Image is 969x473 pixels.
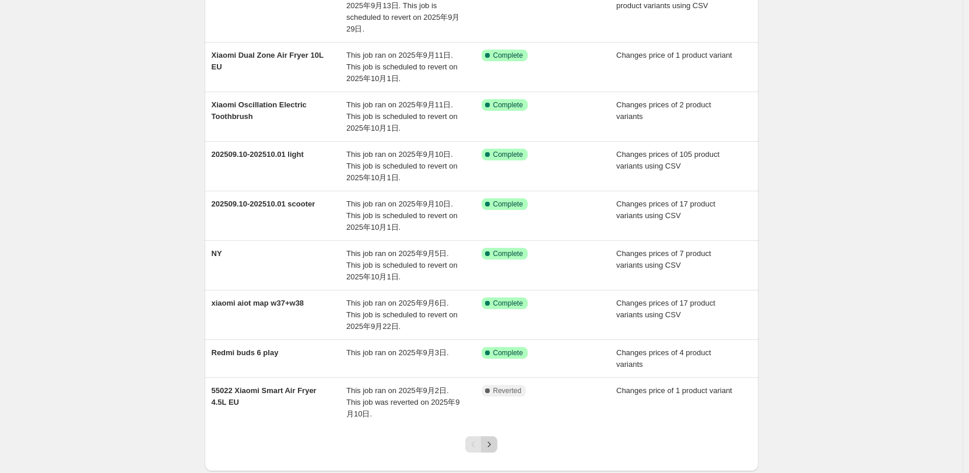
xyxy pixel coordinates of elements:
span: Complete [493,249,523,258]
span: 202509.10-202510.01 scooter [212,199,315,208]
span: Changes prices of 4 product variants [616,348,711,369]
span: Xiaomi Dual Zone Air Fryer 10L EU [212,51,324,71]
nav: Pagination [465,436,497,453]
span: 202509.10-202510.01 light [212,150,304,159]
span: Changes prices of 2 product variants [616,100,711,121]
span: Complete [493,100,523,110]
span: Complete [493,51,523,60]
span: Changes prices of 7 product variants using CSV [616,249,711,269]
span: Changes price of 1 product variant [616,386,732,395]
span: This job ran on 2025年9月3日. [346,348,449,357]
span: Complete [493,299,523,308]
span: This job ran on 2025年9月11日. This job is scheduled to revert on 2025年10月1日. [346,100,458,132]
span: Redmi buds 6 play [212,348,279,357]
span: This job ran on 2025年9月10日. This job is scheduled to revert on 2025年10月1日. [346,150,458,182]
span: This job ran on 2025年9月11日. This job is scheduled to revert on 2025年10月1日. [346,51,458,83]
span: Xiaomi Oscillation Electric Toothbrush [212,100,307,121]
span: NY [212,249,222,258]
span: Complete [493,348,523,358]
span: Complete [493,199,523,209]
span: This job ran on 2025年9月10日. This job is scheduled to revert on 2025年10月1日. [346,199,458,232]
span: xiaomi aiot map w37+w38 [212,299,304,307]
span: This job ran on 2025年9月2日. This job was reverted on 2025年9月10日. [346,386,459,418]
span: This job ran on 2025年9月5日. This job is scheduled to revert on 2025年10月1日. [346,249,458,281]
button: Next [481,436,497,453]
span: 55022 Xiaomi Smart Air Fryer 4.5L EU [212,386,317,407]
span: This job ran on 2025年9月6日. This job is scheduled to revert on 2025年9月22日. [346,299,458,331]
span: Changes prices of 17 product variants using CSV [616,199,715,220]
span: Changes price of 1 product variant [616,51,732,59]
span: Reverted [493,386,522,395]
span: Changes prices of 17 product variants using CSV [616,299,715,319]
span: Changes prices of 105 product variants using CSV [616,150,719,170]
span: Complete [493,150,523,159]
